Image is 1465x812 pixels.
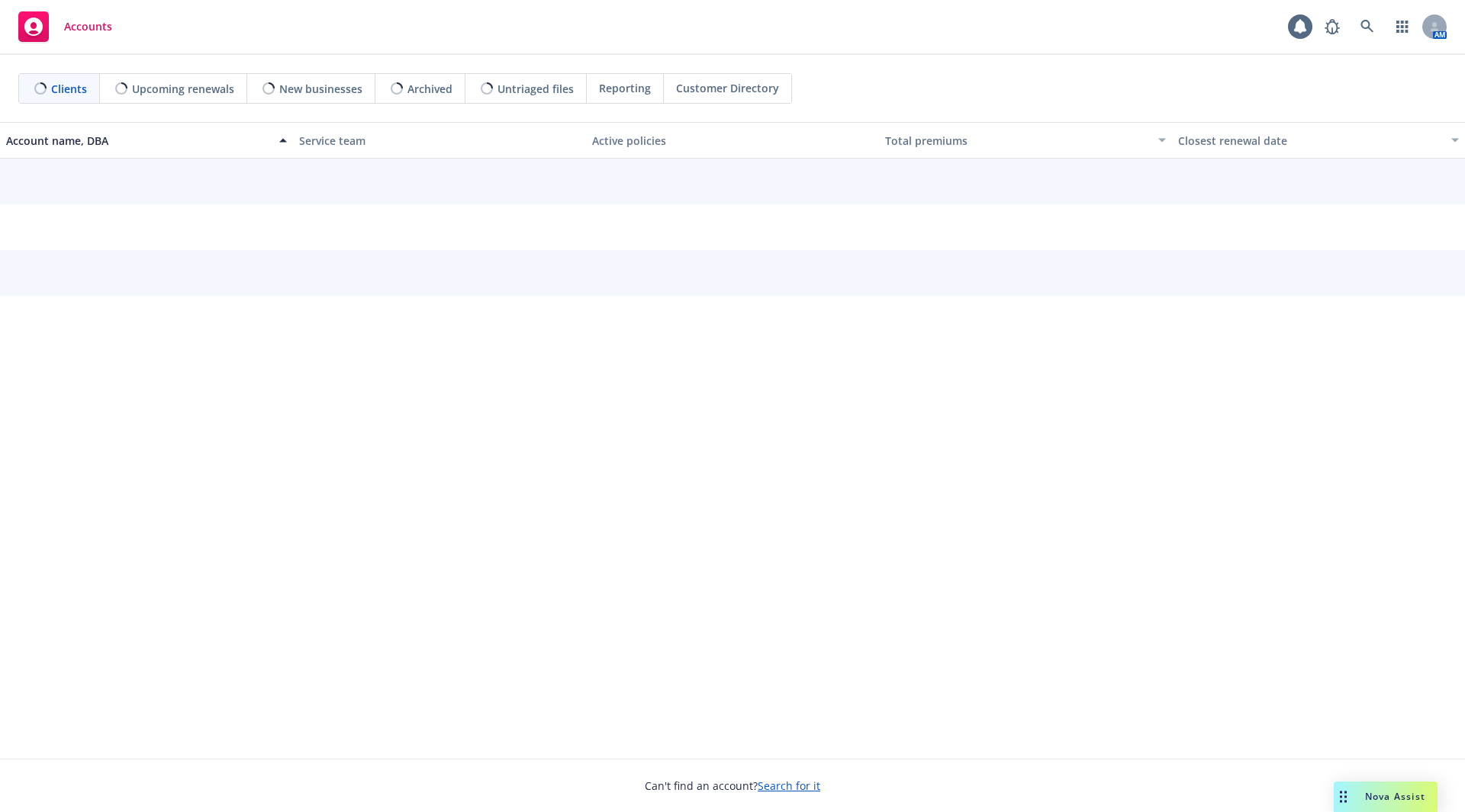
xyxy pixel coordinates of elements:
button: Total premiums [879,122,1172,159]
a: Switch app [1387,11,1418,42]
button: Closest renewal date [1172,122,1465,159]
a: Accounts [12,5,118,48]
span: Nova Assist [1365,790,1425,803]
button: Service team [293,122,586,159]
span: Can't find an account? [645,778,820,794]
a: Report a Bug [1317,11,1347,42]
span: Archived [407,81,452,97]
div: Closest renewal date [1178,133,1442,149]
a: Search [1352,11,1383,42]
span: New businesses [279,81,362,97]
a: Search for it [758,778,820,793]
span: Accounts [64,21,112,33]
span: Customer Directory [676,80,779,96]
div: Total premiums [885,133,1149,149]
button: Active policies [586,122,879,159]
span: Untriaged files [497,81,574,97]
span: Clients [51,81,87,97]
div: Service team [299,133,580,149]
span: Upcoming renewals [132,81,234,97]
span: Reporting [599,80,651,96]
button: Nova Assist [1334,782,1438,812]
div: Active policies [592,133,873,149]
div: Account name, DBA [6,133,270,149]
div: Drag to move [1334,782,1353,812]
